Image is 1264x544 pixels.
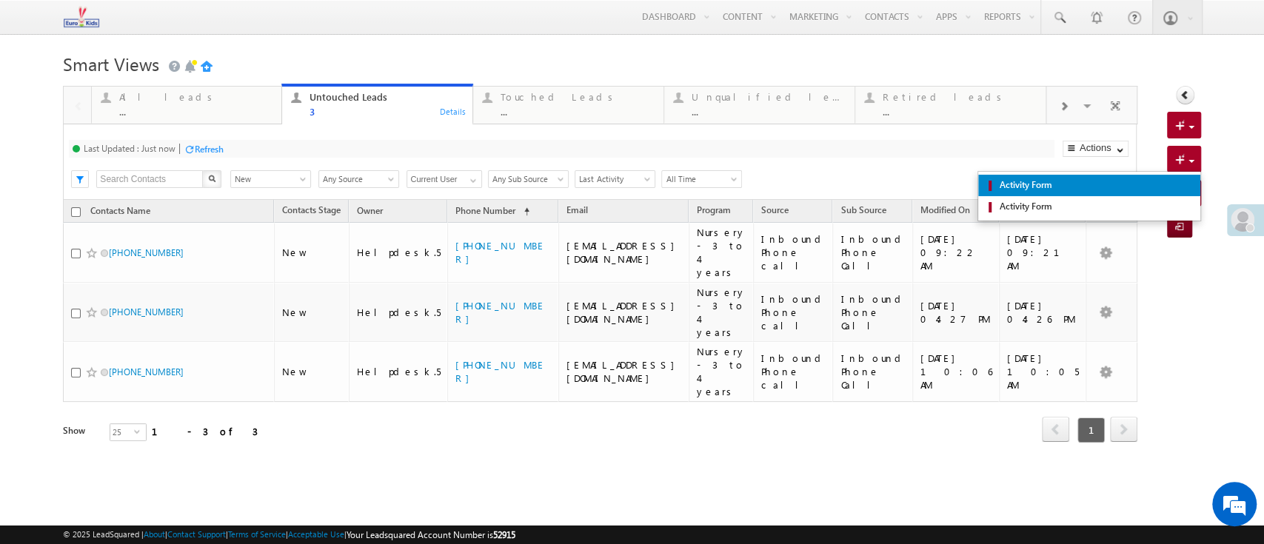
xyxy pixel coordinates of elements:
[152,423,258,440] div: 1 - 3 of 3
[448,202,537,221] a: Phone Number (sorted ascending)
[697,226,746,279] div: Nursery - 3 to 4 years
[84,143,175,154] div: Last Updated : Just now
[282,306,342,319] div: New
[319,172,394,186] span: Any Source
[109,306,184,318] a: [PHONE_NUMBER]
[920,232,992,272] div: [DATE] 09:22 AM
[855,87,1046,124] a: Retired leads...
[1007,299,1079,326] div: [DATE] 04:26 PM
[282,204,341,215] span: Contacts Stage
[692,91,846,103] div: Unqualified leads
[840,232,906,272] div: Inbound Phone Call
[318,169,399,188] div: Source Filter
[472,87,664,124] a: Touched Leads...
[63,528,515,542] span: © 2025 LeadSquared | | | | |
[63,424,98,437] div: Show
[840,204,886,215] span: Sub Source
[662,172,737,186] span: All Time
[920,204,970,215] span: Modified On
[883,106,1037,117] div: ...
[119,91,273,103] div: All leads
[71,207,81,217] input: Check all records
[455,299,546,325] a: [PHONE_NUMBER]
[357,365,441,378] div: Helpdesk.5
[230,169,311,188] div: Contacts Stage Filter
[357,306,441,319] div: Helpdesk.5
[318,170,399,188] a: Any Source
[134,428,146,434] span: select
[663,87,855,124] a: Unqualified leads...
[144,529,165,539] a: About
[407,170,482,188] input: Type to Search
[455,239,546,265] a: [PHONE_NUMBER]
[167,529,226,539] a: Contact Support
[63,4,99,30] img: Custom Logo
[275,202,348,221] a: Contacts Stage
[357,246,441,259] div: Helpdesk.5
[1110,418,1137,442] a: next
[243,7,278,43] div: Minimize live chat window
[761,204,789,215] span: Source
[201,428,269,448] em: Start Chat
[282,246,342,259] div: New
[996,178,1193,192] span: Activity Form
[501,91,655,103] div: Touched Leads
[462,171,481,186] a: Show All Items
[96,170,204,188] input: Search Contacts
[91,87,283,124] a: All leads...
[83,203,158,222] a: Contacts Name
[661,170,742,188] a: All Time
[208,175,215,182] img: Search
[488,170,569,188] a: Any Sub Source
[347,529,515,540] span: Your Leadsquared Account Number is
[1042,418,1069,442] a: prev
[493,529,515,540] span: 52915
[455,358,546,384] a: [PHONE_NUMBER]
[692,106,846,117] div: ...
[288,529,344,539] a: Acceptable Use
[1063,141,1128,157] button: Actions
[230,170,311,188] a: New
[575,172,650,186] span: Last Activity
[282,365,342,378] div: New
[833,202,893,221] a: Sub Source
[761,232,826,272] div: Inbound Phone call
[697,286,746,339] div: Nursery - 3 to 4 years
[110,424,134,440] span: 25
[840,352,906,392] div: Inbound Phone Call
[566,204,588,215] span: Email
[920,352,992,392] div: [DATE] 10:06 AM
[195,144,224,155] div: Refresh
[978,196,1200,218] a: Activity Form
[754,202,796,221] a: Source
[109,247,184,258] a: [PHONE_NUMBER]
[357,205,383,216] span: Owner
[109,366,184,377] a: [PHONE_NUMBER]
[697,204,731,215] span: Program
[1007,352,1079,392] div: [DATE] 10:05 AM
[501,106,655,117] div: ...
[19,137,270,415] textarea: Type your message and hit 'Enter'
[840,292,906,332] div: Inbound Phone Call
[439,104,467,118] div: Details
[281,84,473,125] a: Untouched Leads3Details
[310,91,464,103] div: Untouched Leads
[228,529,286,539] a: Terms of Service
[518,206,529,218] span: (sorted ascending)
[566,239,682,266] div: [EMAIL_ADDRESS][DOMAIN_NAME]
[996,200,1193,213] span: Activity Form
[1110,417,1137,442] span: next
[913,202,977,221] a: Modified On
[566,358,682,385] div: [EMAIL_ADDRESS][DOMAIN_NAME]
[697,345,746,398] div: Nursery - 3 to 4 years
[455,205,515,216] span: Phone Number
[575,170,655,188] a: Last Activity
[761,292,826,332] div: Inbound Phone call
[883,91,1037,103] div: Retired leads
[25,78,62,97] img: d_60004797649_company_0_60004797649
[689,202,738,221] a: Program
[559,202,595,221] a: Email
[1007,232,1079,272] div: [DATE] 09:21 AM
[1042,417,1069,442] span: prev
[231,172,306,186] span: New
